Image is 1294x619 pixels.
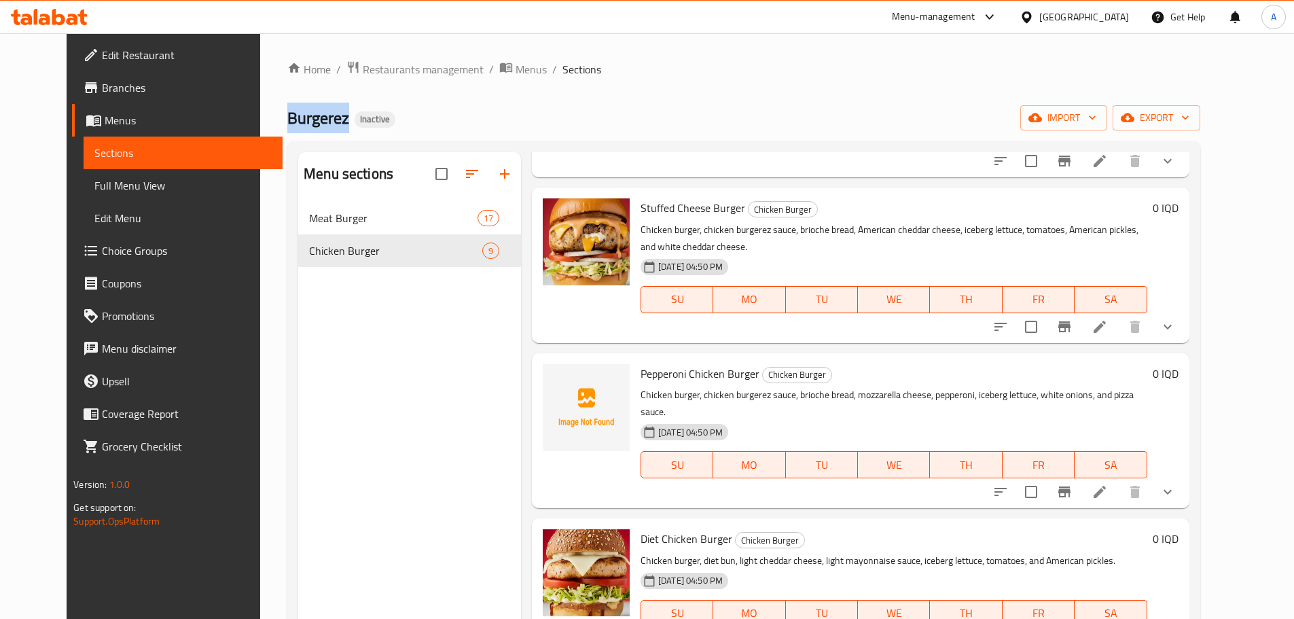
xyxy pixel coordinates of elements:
[736,533,804,548] span: Chicken Burger
[1151,311,1184,343] button: show more
[287,60,1200,78] nav: breadcrumb
[1048,311,1081,343] button: Branch-specific-item
[1008,455,1069,475] span: FR
[863,455,924,475] span: WE
[1160,319,1176,335] svg: Show Choices
[713,451,785,478] button: MO
[483,245,499,258] span: 9
[1153,529,1179,548] h6: 0 IQD
[719,455,780,475] span: MO
[478,212,499,225] span: 17
[653,260,728,273] span: [DATE] 04:50 PM
[762,367,832,383] div: Chicken Burger
[791,289,852,309] span: TU
[1003,286,1075,313] button: FR
[102,47,272,63] span: Edit Restaurant
[1151,145,1184,177] button: show more
[1119,311,1151,343] button: delete
[72,300,283,332] a: Promotions
[298,196,521,272] nav: Menu sections
[72,332,283,365] a: Menu disclaimer
[1048,145,1081,177] button: Branch-specific-item
[94,210,272,226] span: Edit Menu
[935,289,996,309] span: TH
[543,529,630,616] img: Diet Chicken Burger
[984,476,1017,508] button: sort-choices
[641,552,1147,569] p: Chicken burger, diet bun, light cheddar cheese, light mayonnaise sauce, iceberg lettuce, tomatoes...
[482,243,499,259] div: items
[647,455,708,475] span: SU
[298,234,521,267] div: Chicken Burger9
[109,476,130,493] span: 1.0.0
[102,340,272,357] span: Menu disclaimer
[748,201,818,217] div: Chicken Burger
[516,61,547,77] span: Menus
[892,9,975,25] div: Menu-management
[355,111,395,128] div: Inactive
[1075,286,1147,313] button: SA
[105,112,272,128] span: Menus
[309,210,478,226] span: Meat Burger
[641,364,759,384] span: Pepperoni Chicken Burger
[935,455,996,475] span: TH
[72,267,283,300] a: Coupons
[641,387,1147,421] p: Chicken burger, chicken burgerez sauce, brioche bread, mozzarella cheese, pepperoni, iceberg lett...
[1031,109,1096,126] span: import
[102,373,272,389] span: Upsell
[287,103,349,133] span: Burgerez
[1092,153,1108,169] a: Edit menu item
[1039,10,1129,24] div: [GEOGRAPHIC_DATA]
[1080,455,1141,475] span: SA
[1153,198,1179,217] h6: 0 IQD
[499,60,547,78] a: Menus
[863,289,924,309] span: WE
[1271,10,1276,24] span: A
[478,210,499,226] div: items
[641,529,732,549] span: Diet Chicken Burger
[1119,145,1151,177] button: delete
[641,451,713,478] button: SU
[102,275,272,291] span: Coupons
[72,104,283,137] a: Menus
[298,202,521,234] div: Meat Burger17
[552,61,557,77] li: /
[641,198,745,218] span: Stuffed Cheese Burger
[984,145,1017,177] button: sort-choices
[786,286,858,313] button: TU
[1124,109,1189,126] span: export
[1080,289,1141,309] span: SA
[653,574,728,587] span: [DATE] 04:50 PM
[749,202,817,217] span: Chicken Burger
[1017,313,1045,341] span: Select to update
[355,113,395,125] span: Inactive
[1048,476,1081,508] button: Branch-specific-item
[346,60,484,78] a: Restaurants management
[84,137,283,169] a: Sections
[1075,451,1147,478] button: SA
[94,145,272,161] span: Sections
[287,61,331,77] a: Home
[456,158,488,190] span: Sort sections
[72,397,283,430] a: Coverage Report
[543,364,630,451] img: Pepperoni Chicken Burger
[72,430,283,463] a: Grocery Checklist
[858,286,930,313] button: WE
[562,61,601,77] span: Sections
[1119,476,1151,508] button: delete
[488,158,521,190] button: Add section
[735,532,805,548] div: Chicken Burger
[102,438,272,455] span: Grocery Checklist
[102,308,272,324] span: Promotions
[102,406,272,422] span: Coverage Report
[102,243,272,259] span: Choice Groups
[858,451,930,478] button: WE
[72,365,283,397] a: Upsell
[1020,105,1107,130] button: import
[1160,153,1176,169] svg: Show Choices
[309,243,482,259] span: Chicken Burger
[791,455,852,475] span: TU
[786,451,858,478] button: TU
[1003,451,1075,478] button: FR
[73,476,107,493] span: Version:
[719,289,780,309] span: MO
